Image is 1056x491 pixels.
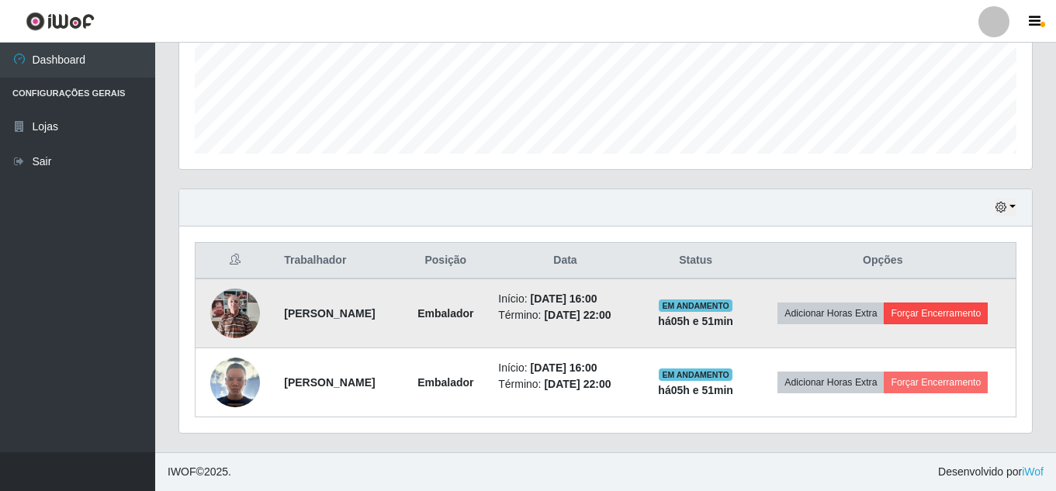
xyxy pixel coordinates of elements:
button: Adicionar Horas Extra [777,303,884,324]
strong: Embalador [417,376,473,389]
span: EM ANDAMENTO [659,299,732,312]
li: Início: [498,360,632,376]
span: EM ANDAMENTO [659,368,732,381]
th: Posição [402,243,489,279]
button: Forçar Encerramento [884,303,988,324]
span: Desenvolvido por [938,464,1044,480]
th: Status [642,243,750,279]
strong: [PERSON_NAME] [284,376,375,389]
li: Término: [498,376,632,392]
strong: há 05 h e 51 min [658,384,733,396]
img: 1753363159449.jpeg [210,280,260,346]
button: Forçar Encerramento [884,372,988,393]
li: Término: [498,307,632,323]
span: © 2025 . [168,464,231,480]
th: Trabalhador [275,243,402,279]
strong: Embalador [417,307,473,320]
img: CoreUI Logo [26,12,95,31]
time: [DATE] 22:00 [544,378,611,390]
strong: há 05 h e 51 min [658,315,733,327]
strong: [PERSON_NAME] [284,307,375,320]
th: Opções [750,243,1016,279]
time: [DATE] 16:00 [531,292,597,305]
img: 1753462456105.jpeg [210,358,260,407]
a: iWof [1022,465,1044,478]
span: IWOF [168,465,196,478]
time: [DATE] 16:00 [531,361,597,374]
button: Adicionar Horas Extra [777,372,884,393]
time: [DATE] 22:00 [544,309,611,321]
th: Data [489,243,641,279]
li: Início: [498,291,632,307]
